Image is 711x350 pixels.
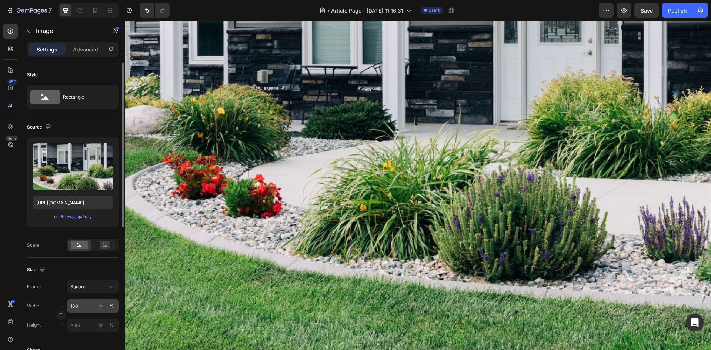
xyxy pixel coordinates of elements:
label: Width [27,303,39,309]
span: Square [70,283,86,290]
p: Image [36,26,99,35]
div: 450 [7,79,18,85]
input: https://example.com/image.jpg [33,196,113,209]
span: Article Page - [DATE] 11:16:31 [331,7,403,14]
span: or [54,212,59,221]
div: Beta [6,136,18,141]
div: Rectangle [63,89,108,106]
input: px% [67,319,119,332]
button: px [107,321,116,330]
div: Source [27,122,53,132]
div: Size [27,265,47,275]
button: 7 [3,3,55,18]
label: Height [27,322,41,329]
div: Open Intercom Messenger [686,314,704,331]
button: Square [67,280,119,293]
button: Save [634,3,659,18]
div: px [99,303,104,309]
p: 7 [49,6,52,15]
span: Save [641,7,653,14]
button: px [107,301,116,310]
div: Undo/Redo [140,3,170,18]
div: % [109,303,114,309]
label: Frame [27,283,41,290]
div: Style [27,71,38,78]
div: Publish [668,7,687,14]
input: px% [67,299,119,313]
div: px [99,322,104,329]
button: % [97,321,106,330]
button: Publish [662,3,693,18]
button: % [97,301,106,310]
iframe: Design area [125,21,711,350]
span: / [328,7,330,14]
img: preview-image [33,143,113,190]
div: % [109,322,114,329]
div: Scale [27,242,39,249]
button: Browse gallery [60,213,92,220]
span: Draft [428,7,440,14]
p: Settings [37,46,57,53]
p: Advanced [73,46,98,53]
